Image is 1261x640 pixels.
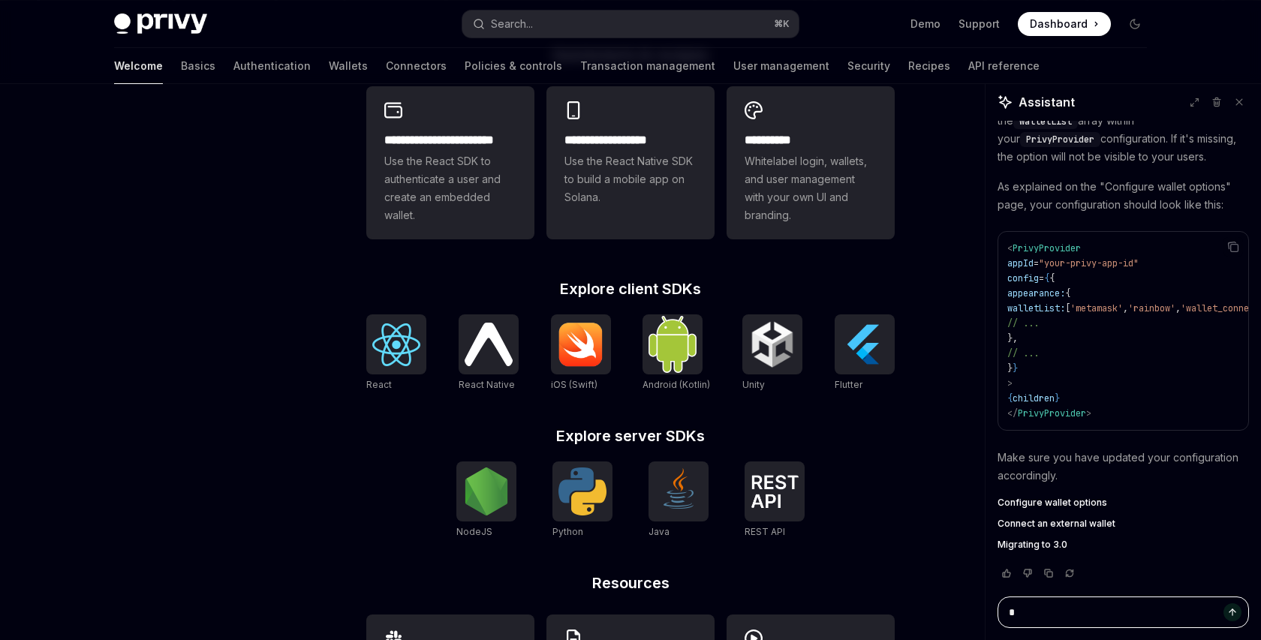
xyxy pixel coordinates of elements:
span: iOS (Swift) [551,379,597,390]
a: iOS (Swift)iOS (Swift) [551,314,611,392]
a: REST APIREST API [745,461,805,539]
span: = [1039,272,1044,284]
span: = [1034,257,1039,269]
span: Python [552,526,583,537]
span: , [1175,302,1181,314]
img: REST API [751,475,799,508]
a: User management [733,48,829,84]
img: Java [655,467,703,515]
span: { [1007,392,1013,404]
span: [ [1065,302,1070,314]
span: PrivyProvider [1026,134,1094,146]
span: Use the React SDK to authenticate a user and create an embedded wallet. [384,152,516,224]
span: React Native [459,379,515,390]
span: { [1065,287,1070,299]
a: React NativeReact Native [459,314,519,392]
img: Flutter [841,320,889,368]
a: NodeJSNodeJS [456,461,516,539]
span: walletList: [1007,302,1065,314]
span: Dashboard [1030,17,1088,32]
p: To display WalletConnect in the login options, you must include in the array within your configur... [998,76,1249,166]
button: Copy chat response [1040,566,1058,581]
a: Recipes [908,48,950,84]
img: dark logo [114,14,207,35]
a: Demo [910,17,940,32]
span: ⌘ K [774,18,790,30]
span: { [1044,272,1049,284]
img: Python [558,467,606,515]
span: </ [1007,407,1018,419]
span: React [366,379,392,390]
span: appearance: [1007,287,1065,299]
span: Whitelabel login, wallets, and user management with your own UI and branding. [745,152,877,224]
span: // ... [1007,317,1039,329]
span: < [1007,242,1013,254]
a: Wallets [329,48,368,84]
img: React Native [465,323,513,365]
a: UnityUnity [742,314,802,392]
a: Security [847,48,890,84]
span: } [1007,362,1013,374]
a: Configure wallet options [998,497,1249,509]
span: > [1007,377,1013,389]
img: React [372,323,420,366]
span: Use the React Native SDK to build a mobile app on Solana. [564,152,697,206]
a: FlutterFlutter [835,314,895,392]
p: As explained on the "Configure wallet options" page, your configuration should look like this: [998,178,1249,214]
span: Configure wallet options [998,497,1107,509]
a: API reference [968,48,1040,84]
a: Connectors [386,48,447,84]
span: > [1086,407,1091,419]
span: REST API [745,526,785,537]
a: Authentication [233,48,311,84]
button: Open search [462,11,799,38]
p: Make sure you have updated your configuration accordingly. [998,449,1249,485]
span: Flutter [835,379,862,390]
button: Vote that response was good [998,566,1016,581]
a: Migrating to 3.0 [998,539,1249,551]
span: Migrating to 3.0 [998,539,1067,551]
span: } [1055,392,1060,404]
a: Policies & controls [465,48,562,84]
span: walletList [1019,116,1072,128]
span: Connect an external wallet [998,518,1115,530]
h2: Resources [366,575,895,590]
span: PrivyProvider [1018,407,1086,419]
span: Java [649,526,670,537]
span: "your-privy-app-id" [1039,257,1139,269]
span: children [1013,392,1055,404]
a: Transaction management [580,48,715,84]
span: } [1013,362,1018,374]
span: appId [1007,257,1034,269]
h2: Explore client SDKs [366,281,895,296]
a: **** **** **** ***Use the React Native SDK to build a mobile app on Solana. [546,86,715,239]
img: iOS (Swift) [557,322,605,367]
a: Support [959,17,1000,32]
button: Vote that response was not good [1019,566,1037,581]
h2: Explore server SDKs [366,428,895,443]
div: Search... [491,15,533,33]
button: Reload last chat [1061,566,1079,581]
img: Android (Kotlin) [649,316,697,372]
a: Connect an external wallet [998,518,1249,530]
a: ReactReact [366,314,426,392]
span: config [1007,272,1039,284]
span: Assistant [1019,93,1075,111]
a: PythonPython [552,461,612,539]
a: Android (Kotlin)Android (Kotlin) [643,314,710,392]
a: Welcome [114,48,163,84]
span: Unity [742,379,765,390]
span: , [1123,302,1128,314]
span: NodeJS [456,526,492,537]
a: JavaJava [649,461,709,539]
button: Copy the contents from the code block [1223,237,1243,257]
span: // ... [1007,347,1039,359]
button: Toggle dark mode [1123,12,1147,36]
a: Dashboard [1018,12,1111,36]
a: **** *****Whitelabel login, wallets, and user management with your own UI and branding. [727,86,895,239]
span: { [1049,272,1055,284]
span: 'rainbow' [1128,302,1175,314]
button: Send message [1223,603,1241,621]
span: PrivyProvider [1013,242,1081,254]
img: Unity [748,320,796,368]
